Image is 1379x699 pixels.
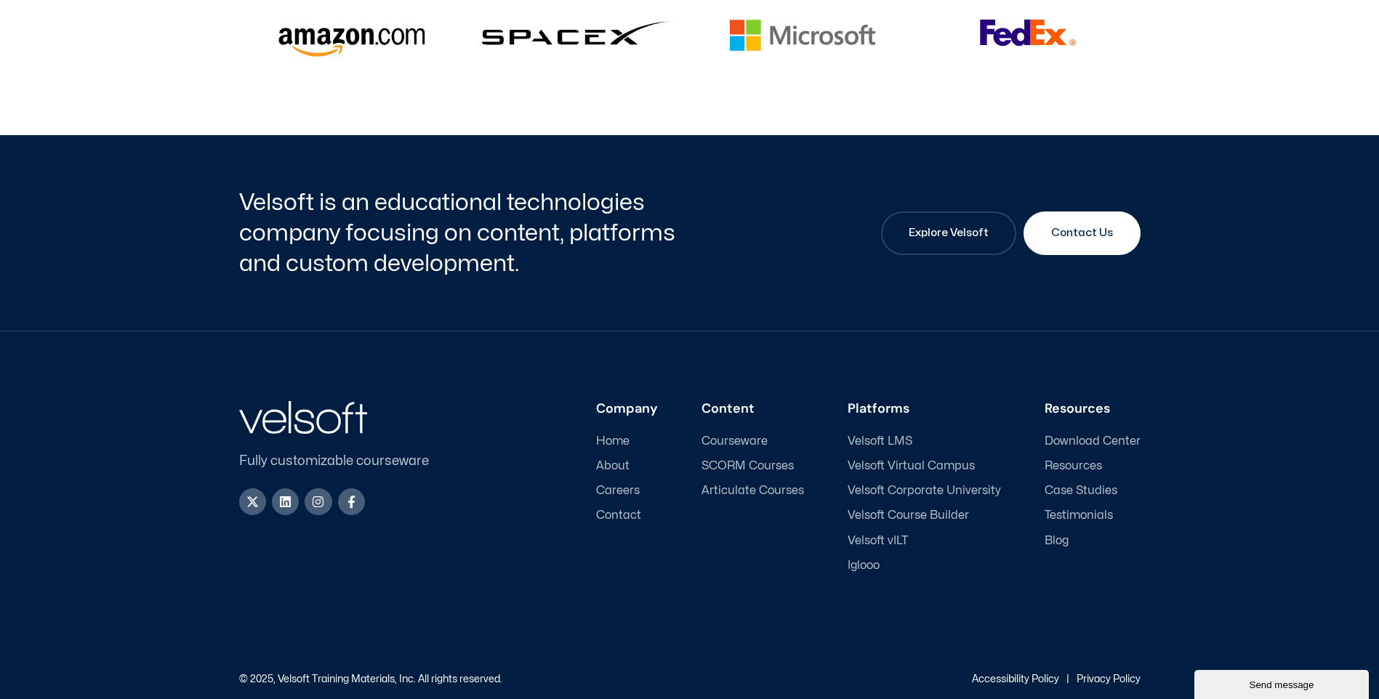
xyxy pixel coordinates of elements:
span: Velsoft vILT [848,534,908,548]
span: Careers [596,484,640,498]
a: Velsoft vILT [848,534,1001,548]
a: About [596,459,658,473]
span: Case Studies [1045,484,1117,498]
span: Explore Velsoft [909,225,989,242]
a: Testimonials [1045,509,1141,522]
a: Home [596,435,658,448]
span: Velsoft Virtual Campus [848,459,975,473]
iframe: chat widget [1194,667,1372,699]
a: SCORM Courses [701,459,804,473]
h3: Content [701,401,804,417]
a: Contact Us [1024,211,1141,255]
a: Accessibility Policy [972,674,1059,684]
span: Blog [1045,534,1069,548]
span: Testimonials [1045,509,1113,522]
span: Home [596,435,630,448]
a: Explore Velsoft [881,211,1016,255]
p: © 2025, Velsoft Training Materials, Inc. All rights reserved. [239,674,502,684]
p: | [1066,674,1069,684]
h3: Company [596,401,658,417]
a: Resources [1045,459,1141,473]
h3: Resources [1045,401,1141,417]
a: Blog [1045,534,1141,548]
a: Velsoft Virtual Campus [848,459,1001,473]
span: About [596,459,630,473]
a: Privacy Policy [1077,674,1141,684]
a: Articulate Courses [701,484,804,498]
span: SCORM Courses [701,459,794,473]
span: Iglooo [848,559,880,573]
a: Careers [596,484,658,498]
a: Contact [596,509,658,522]
h3: Platforms [848,401,1001,417]
span: Contact [596,509,641,522]
a: Case Studies [1045,484,1141,498]
a: Velsoft Corporate University [848,484,1001,498]
span: Resources [1045,459,1102,473]
a: Iglooo [848,559,1001,573]
span: Contact Us [1051,225,1113,242]
span: Velsoft LMS [848,435,912,448]
p: Fully customizable courseware [239,451,453,471]
h2: Velsoft is an educational technologies company focusing on content, platforms and custom developm... [239,187,686,278]
span: Velsoft Course Builder [848,509,969,522]
a: Velsoft LMS [848,435,1001,448]
a: Courseware [701,435,804,448]
a: Download Center [1045,435,1141,448]
span: Courseware [701,435,768,448]
a: Velsoft Course Builder [848,509,1001,522]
